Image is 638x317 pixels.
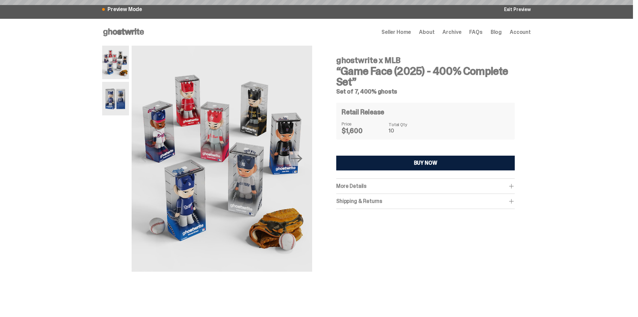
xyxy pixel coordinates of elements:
[336,182,366,190] span: More Details
[419,30,434,35] a: About
[336,66,515,87] h3: “Game Face (2025) - 400% Complete Set”
[336,198,515,205] div: Shipping & Returns
[381,30,411,35] a: Seller Home
[414,160,437,166] div: BUY NOW
[108,7,142,12] span: Preview Mode
[102,46,129,79] img: MLB-400%25-Primary-Image---Website-Archive.2433X.png
[491,30,502,35] a: Blog
[342,121,375,126] dt: Price
[336,89,515,95] h5: Set of 7, 400% ghosts
[442,30,461,35] a: Archive
[336,156,515,170] button: BUY NOW
[469,30,482,35] a: FAQs
[342,109,384,115] h4: Retail Release
[336,56,515,64] h4: ghostwrite x MLB
[388,122,407,127] dt: Total Qty
[510,30,531,35] a: Account
[132,46,312,272] img: MLB-400%25-Primary-Image---Website-Archive.2433X.png
[388,128,407,134] dd: 10
[504,7,531,12] a: Exit Preview
[342,127,375,134] dd: $1,600
[289,151,304,166] button: Next
[102,82,129,115] img: example.png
